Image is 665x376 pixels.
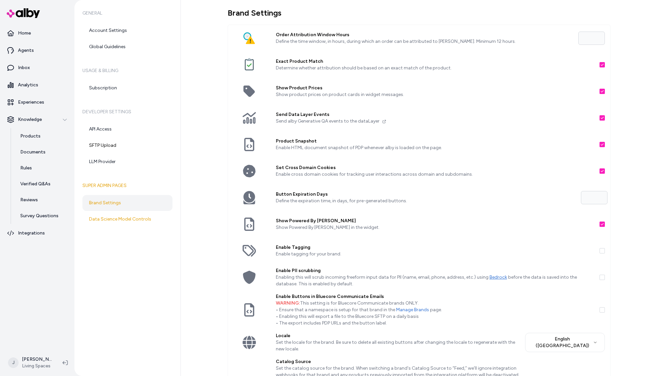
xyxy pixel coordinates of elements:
a: Global Guidelines [82,39,172,55]
a: Manage Brands [396,307,429,313]
img: alby Logo [7,8,40,18]
button: J[PERSON_NAME]Living Spaces [4,352,57,373]
p: Define the expiration time, in days, for pre-generated buttons. [276,198,576,204]
a: Integrations [3,225,72,241]
h1: Brand Settings [228,8,610,18]
label: Product Snapshot [276,138,594,144]
label: Set Cross Domain Cookies [276,164,594,171]
a: API Access [82,121,172,137]
a: Analytics [3,77,72,93]
p: Reviews [20,197,38,203]
p: Enable cross domain cookies for tracking user interactions across domain and subdomains. [276,171,594,178]
p: Analytics [18,82,38,88]
p: Send alby Generative QA events to the dataLayer [276,118,594,125]
a: Products [14,128,72,144]
p: Determine whether attribution should be based on an exact match of the product. [276,65,594,71]
p: Products [20,133,41,140]
a: SFTP Upload [82,138,172,153]
p: Inbox [18,64,30,71]
a: Rules [14,160,72,176]
label: Order Attribution Window Hours [276,32,573,38]
label: Enable Tagging [276,244,594,251]
p: Integrations [18,230,45,236]
p: This setting is for Bluecore Communicate brands ONLY. • Ensure that a namespace is setup for that... [276,300,594,327]
a: Brand Settings [82,195,172,211]
button: Knowledge [3,112,72,128]
a: Verified Q&As [14,176,72,192]
p: Verified Q&As [20,181,51,187]
h6: Usage & Billing [82,61,172,80]
p: Experiences [18,99,44,106]
a: Data Science Model Controls [82,211,172,227]
label: Enable PII scrubbing [276,267,594,274]
p: Define the time window, in hours, during which an order can be attributed to [PERSON_NAME]. Minim... [276,38,573,45]
p: [PERSON_NAME] [22,356,52,363]
label: Catalog Source [276,358,520,365]
p: Show Powered By [PERSON_NAME] in the widget. [276,224,594,231]
span: Living Spaces [22,363,52,369]
a: Survey Questions [14,208,72,224]
a: Agents [3,43,72,58]
p: Agents [18,47,34,54]
p: Knowledge [18,116,42,123]
a: Subscription [82,80,172,96]
label: Exact Product Match [276,58,594,65]
p: Home [18,30,31,37]
p: Enable HTML document snapshot of PDP whenever alby is loaded on the page. [276,144,594,151]
p: Rules [20,165,32,171]
a: LLM Provider [82,154,172,170]
a: Reviews [14,192,72,208]
a: Inbox [3,60,72,76]
p: Enable tagging for your brand. [276,251,594,257]
label: Button Expiration Days [276,191,576,198]
label: Send Data Layer Events [276,111,594,118]
p: Enabling this will scrub incoming freeform input data for PII (name, email, phone, address, etc.)... [276,274,594,287]
h6: General [82,4,172,23]
p: Documents [20,149,46,155]
label: Show Powered By [PERSON_NAME] [276,218,594,224]
p: Survey Questions [20,213,58,219]
span: J [8,357,19,368]
label: Enable Buttons in Bluecore Communicate Emails [276,293,594,300]
p: Set the locale for the brand. Be sure to delete all existing buttons after changing the locale to... [276,339,520,352]
a: Experiences [3,94,72,110]
label: Show Product Prices [276,85,594,91]
h6: Super Admin Pages [82,176,172,195]
p: Show product prices on product cards in widget messages. [276,91,594,98]
a: Documents [14,144,72,160]
h6: Developer Settings [82,103,172,121]
a: Bedrock [490,274,507,280]
a: Account Settings [82,23,172,39]
label: Locale [276,332,520,339]
a: Home [3,25,72,41]
span: WARNING: [276,300,300,306]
